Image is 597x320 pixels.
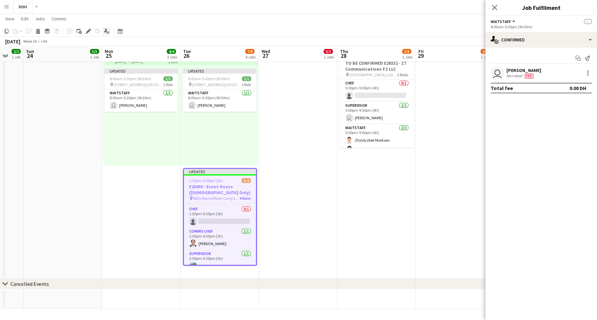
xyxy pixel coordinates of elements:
span: -- [584,19,592,24]
app-card-role: Supervisor1/15:00pm-9:00pm (4h) [PERSON_NAME] [340,102,414,124]
span: 4/4 [167,49,176,54]
h3: TO BE CONFIRMED E28332 - Z7 Communications FZ LLC [340,60,414,72]
app-card-role: Waitstaff2/25:00pm-9:00pm (4h)Zhyldyzbek Markaev[PERSON_NAME] [340,124,414,156]
div: 4 Jobs [245,55,256,59]
span: 4 Roles [240,196,251,201]
span: Sun [26,48,34,54]
span: 1/1 [163,76,173,81]
span: 3/4 [242,178,251,183]
span: Comms [52,16,66,22]
div: 1 Job [12,55,20,59]
app-job-card: Updated8:00am-5:30pm (9h30m)1/1 [STREET_ADDRESS] [GEOGRAPHIC_DATA] (D3) [GEOGRAPHIC_DATA]1 RoleWa... [104,68,178,112]
app-card-role: Chef0/15:00pm-9:00pm (4h) [340,80,414,102]
span: Wed [262,48,270,54]
span: 0/3 [324,49,333,54]
span: [STREET_ADDRESS] [GEOGRAPHIC_DATA] (D3) [GEOGRAPHIC_DATA] [114,82,163,87]
div: 1 Job [90,55,99,59]
app-card-role: Supervisor1/11:30pm-6:30pm (5h)[PERSON_NAME] [184,250,256,272]
div: +04 [41,39,47,44]
span: 25 [104,52,113,59]
app-card-role: Waitstaff1/18:00am-5:30pm (9h30m) [PERSON_NAME] [104,89,178,112]
div: 2 Jobs [481,55,491,59]
div: 0.00 DH [569,85,586,91]
span: Rolls-Royce Motor Cars [GEOGRAPHIC_DATA], [GEOGRAPHIC_DATA] - E11, Between 2 and 3 Interchange - ... [193,196,240,201]
a: View [3,14,17,23]
button: Waitstaff [491,19,516,24]
app-job-card: Updated8:00am-5:30pm (9h30m)1/1 [STREET_ADDRESS] [GEOGRAPHIC_DATA] (D3) [GEOGRAPHIC_DATA]1 RoleWa... [183,68,256,112]
div: Cancelled Events [11,281,49,287]
div: Confirmed [485,32,597,48]
span: 3/4 [480,49,490,54]
span: 5/5 [90,49,99,54]
span: 2/2 [11,49,21,54]
span: 26 [182,52,191,59]
app-card-role: Waitstaff1/18:00am-5:30pm (9h30m) [PERSON_NAME] [183,89,256,112]
span: 7/8 [245,49,254,54]
span: 8:00am-5:30pm (9h30m) [188,76,230,81]
app-job-card: Updated1:30pm-6:30pm (5h)3/4E28400 - Event House ([DEMOGRAPHIC_DATA] Only) Rolls-Royce Motor Cars... [183,168,257,265]
app-card-role: Chef0/11:30pm-6:30pm (5h) [184,205,256,228]
app-job-card: 5:00pm-9:00pm (4h)3/4TO BE CONFIRMED E28332 - Z7 Communications FZ LLC [GEOGRAPHIC_DATA], [GEOGRA... [340,51,414,148]
span: 27 [261,52,270,59]
span: 1 Role [163,82,173,87]
div: Crew has different fees then in role [523,73,535,79]
span: 3 Roles [397,72,408,77]
span: Fee [525,74,533,79]
div: Updated [104,68,178,74]
div: 3 Jobs [167,55,177,59]
button: DISH [13,0,32,13]
span: Waitstaff [491,19,511,24]
span: 28 [339,52,348,59]
div: [PERSON_NAME] [506,67,541,73]
span: [STREET_ADDRESS] [GEOGRAPHIC_DATA] (D3) [GEOGRAPHIC_DATA] [192,82,242,87]
span: Edit [21,16,29,22]
span: 1 Role [242,82,251,87]
div: Updated [183,68,256,74]
span: 3/8 [402,49,411,54]
div: Total fee [491,85,513,91]
h3: E28400 - Event House ([DEMOGRAPHIC_DATA] Only) [184,184,256,195]
app-card-role: Commis Chef1/11:30pm-6:30pm (5h)[PERSON_NAME] [184,228,256,250]
span: View [5,16,14,22]
div: 8:00am-5:30pm (9h30m) [491,24,592,29]
span: 1:30pm-6:30pm (5h) [189,178,223,183]
span: 8:00am-5:30pm (9h30m) [110,76,151,81]
span: Week 34 [22,39,38,44]
a: Edit [18,14,31,23]
span: Fri [418,48,424,54]
span: [GEOGRAPHIC_DATA], [GEOGRAPHIC_DATA] [350,72,397,77]
span: Mon [105,48,113,54]
span: 1/1 [242,76,251,81]
a: Comms [49,14,69,23]
h3: Job Fulfilment [485,3,597,12]
div: 2 Jobs [324,55,334,59]
span: Thu [340,48,348,54]
div: 3 Jobs [402,55,413,59]
span: 24 [25,52,34,59]
a: Jobs [32,14,48,23]
span: Tue [183,48,191,54]
div: Not rated [506,73,523,79]
div: [DATE] [5,38,20,45]
span: 29 [417,52,424,59]
div: Updated [184,169,256,174]
span: Jobs [35,16,45,22]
